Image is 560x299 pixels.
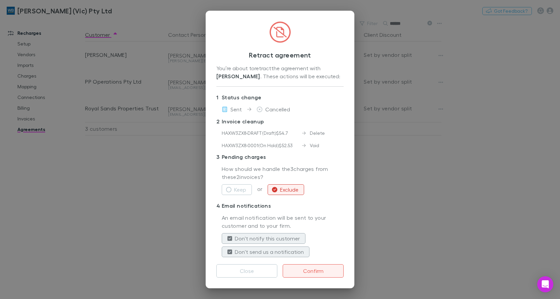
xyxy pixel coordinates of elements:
p: Invoice cleanup [216,116,344,127]
div: 4 [216,202,222,210]
button: Don't send us a notification [222,246,309,257]
button: Keep [222,184,252,195]
p: Status change [216,92,344,103]
strong: [PERSON_NAME] [216,73,260,80]
p: Email notifications [216,200,344,211]
p: An email notification will be sent to your customer and to your firm. [222,214,344,230]
button: Don't notify this customer [222,233,305,244]
img: CircledFileSlash.svg [269,21,291,43]
button: Exclude [268,184,304,195]
span: Sent [230,106,242,112]
div: 3 [216,153,222,161]
label: Don't send us a notification [235,248,304,256]
div: HAXW3ZX8-0001 ( On Hold ) $52.53 [222,142,302,149]
div: You’re about to retract the agreement with . These actions will be executed: [216,64,344,81]
div: Open Intercom Messenger [537,276,553,292]
div: HAXW3ZX8-DRAFT ( Draft ) $54.7 [222,129,302,136]
div: Void [302,142,319,149]
div: Delete [302,129,325,136]
h3: Retract agreement [216,51,344,59]
label: Don't notify this customer [235,234,300,242]
p: How should we handle the 3 charges from these 2 invoices? [222,165,344,182]
span: Cancelled [265,106,290,112]
span: or [252,186,268,192]
button: Confirm [283,264,344,278]
div: 2 [216,117,222,125]
button: Close [216,264,277,278]
p: Pending charges [216,152,344,162]
div: 1 [216,93,222,101]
